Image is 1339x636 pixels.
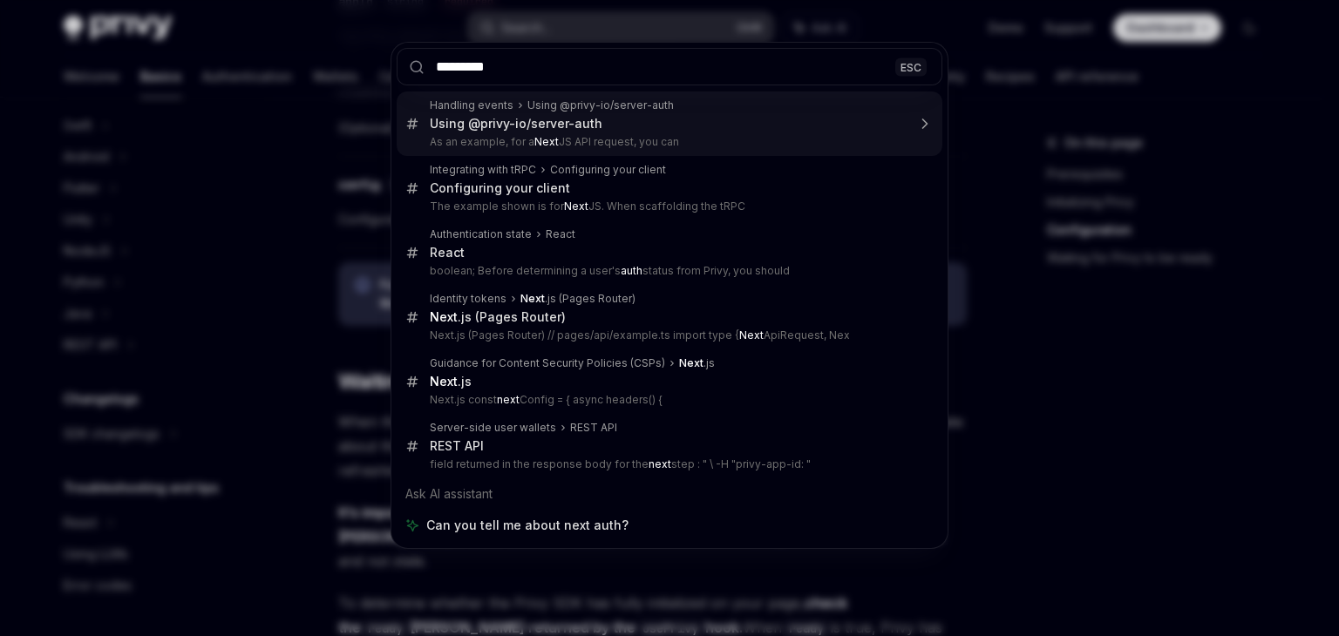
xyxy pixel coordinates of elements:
[430,98,513,112] div: Handling events
[527,98,674,112] div: Using @privy-io/server-auth
[621,264,642,277] b: auth
[430,438,484,454] div: REST API
[430,163,536,177] div: Integrating with tRPC
[520,292,636,306] div: .js (Pages Router)
[739,328,764,342] b: Next
[430,180,570,196] div: Configuring your client
[430,356,665,370] div: Guidance for Content Security Policies (CSPs)
[546,227,575,241] div: React
[430,421,556,435] div: Server-side user wallets
[430,457,906,471] p: field returned in the response body for the step : " \ -H "privy-app-id: "
[534,135,559,148] b: Next
[430,245,465,260] div: React
[430,393,906,407] p: Next.js const Config = { async headers() {
[570,421,617,435] div: REST API
[430,116,602,132] div: Using @privy-io/server-auth
[895,58,927,76] div: ESC
[430,264,906,278] p: boolean; Before determining a user's status from Privy, you should
[564,200,588,213] b: Next
[497,393,520,406] b: next
[430,328,906,342] p: Next.js (Pages Router) // pages/api/example.ts import type { ApiRequest, Nex
[679,356,703,369] b: Next
[430,200,906,213] p: The example shown is for JS. When scaffolding the tRPC
[397,478,942,510] div: Ask AI assistant
[430,309,458,324] b: Next
[520,292,545,305] b: Next
[679,356,715,370] div: .js
[430,227,532,241] div: Authentication state
[426,517,629,534] span: Can you tell me about next auth?
[430,309,566,325] div: .js (Pages Router)
[430,135,906,149] p: As an example, for a JS API request, you can
[430,374,472,389] div: .js
[550,163,666,177] div: Configuring your client
[649,457,671,470] b: next
[430,374,458,389] b: Next
[430,292,506,306] div: Identity tokens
